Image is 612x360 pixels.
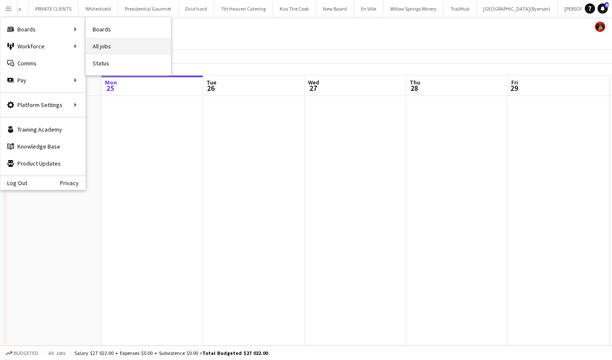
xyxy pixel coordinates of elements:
a: Boards [86,21,171,38]
span: Budgeted [14,350,38,356]
a: Product Updates [0,155,85,172]
button: En Ville [354,0,383,17]
button: Willow Springs Winery [383,0,444,17]
a: All jobs [86,38,171,55]
span: 27 [307,83,319,93]
button: New Board [316,0,354,17]
div: Pay [0,72,85,89]
a: Privacy [60,180,85,186]
button: Kiss The Cook [273,0,316,17]
button: Whiteshield [79,0,118,17]
div: Platform Settings [0,96,85,113]
span: 28 [408,83,420,93]
span: 26 [205,83,216,93]
div: Workforce [0,38,85,55]
span: All jobs [47,350,67,356]
span: 29 [510,83,518,93]
button: Budgeted [4,349,40,358]
a: Status [86,55,171,72]
span: Wed [308,79,319,86]
span: Tue [207,79,216,86]
button: Presidential Gourmet [118,0,178,17]
div: Salary $27 022.00 + Expenses $0.00 + Subsistence $0.00 = [74,350,268,356]
button: TrailHub [444,0,476,17]
span: 25 [104,83,117,93]
span: Mon [105,79,117,86]
app-user-avatar: Yani Salas [595,22,605,32]
button: PRIVATE CLIENTS [28,0,79,17]
a: Log Out [0,180,27,186]
button: 7th Heaven Catering [214,0,273,17]
span: 8 [605,2,609,8]
div: Boards [0,21,85,38]
span: Fri [511,79,518,86]
a: Comms [0,55,85,72]
a: 8 [598,3,608,14]
span: Thu [410,79,420,86]
button: Dvid hard [178,0,214,17]
span: Total Budgeted $27 022.00 [202,350,268,356]
a: Training Academy [0,121,85,138]
button: [GEOGRAPHIC_DATA](Ryerson) [476,0,558,17]
a: Knowledge Base [0,138,85,155]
